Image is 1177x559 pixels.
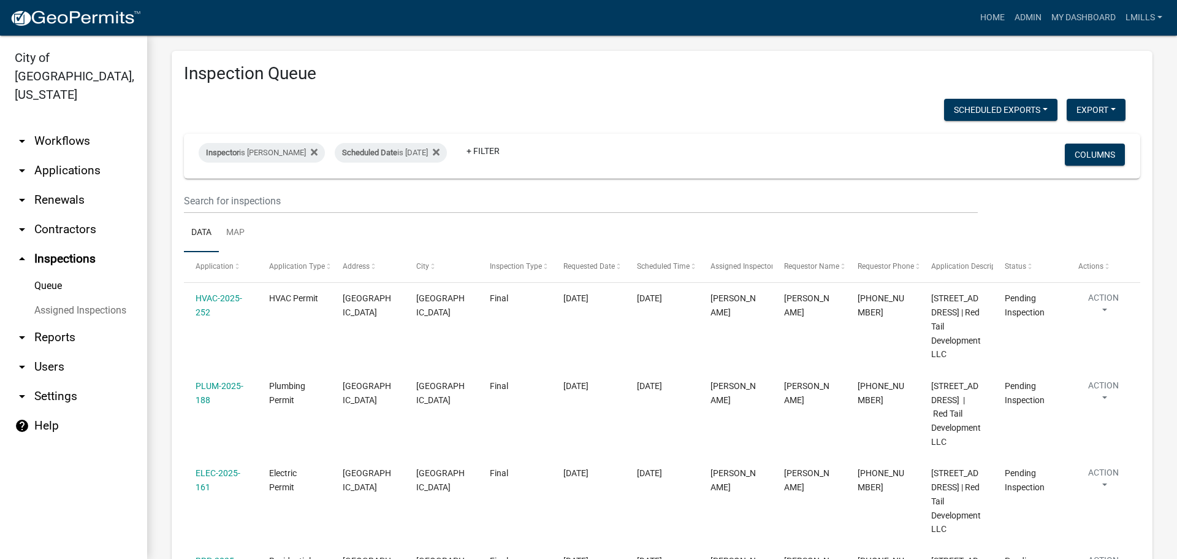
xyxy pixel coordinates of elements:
datatable-header-cell: Status [993,252,1067,282]
span: JEFFERSONVILLE [416,293,465,317]
span: JEFFERSONVILLE [416,468,465,492]
i: arrow_drop_down [15,163,29,178]
span: Final [490,293,508,303]
a: + Filter [457,140,509,162]
datatable-header-cell: Application Description [920,252,993,282]
button: Action [1078,379,1129,410]
span: ADAM [784,468,829,492]
span: Assigned Inspector [710,262,774,271]
i: arrow_drop_down [15,134,29,148]
datatable-header-cell: Assigned Inspector [699,252,772,282]
span: 4355 RED TAIL RIDGE [343,293,391,317]
span: Address [343,262,370,271]
span: Plumbing Permit [269,381,305,405]
h3: Inspection Queue [184,63,1140,84]
span: 4355 RED TAIL RIDGE 4655 Red Tail Ridge | Red Tail Development LLC [931,381,981,447]
a: lmills [1121,6,1167,29]
span: ADAM [784,293,829,317]
datatable-header-cell: Requestor Name [772,252,846,282]
i: arrow_drop_down [15,330,29,345]
span: 09/23/2025 [563,381,588,391]
span: Application Description [931,262,1008,271]
span: Inspection Type [490,262,542,271]
button: Action [1078,466,1129,497]
span: 502-500-7901 [858,293,904,317]
datatable-header-cell: Inspection Type [478,252,552,282]
span: HVAC Permit [269,293,318,303]
a: ELEC-2025-161 [196,468,240,492]
span: Final [490,381,508,391]
span: 09/23/2025 [563,293,588,303]
span: 4355 RED TAIL RIDGE 4655 Red Tail Ridge Lot 239 | Red Tail Development LLC [931,293,981,359]
span: Electric Permit [269,468,297,492]
span: Scheduled Date [342,148,397,157]
a: Home [975,6,1010,29]
a: Map [219,214,252,253]
button: Columns [1065,144,1125,166]
i: arrow_drop_down [15,222,29,237]
a: My Dashboard [1046,6,1121,29]
span: 4355 RED TAIL RIDGE [343,468,391,492]
a: HVAC-2025-252 [196,293,242,317]
span: Application [196,262,234,271]
span: Requestor Phone [858,262,914,271]
span: Final [490,468,508,478]
span: JEFFERSONVILLE [416,381,465,405]
span: Scheduled Time [637,262,690,271]
button: Scheduled Exports [944,99,1057,121]
i: arrow_drop_down [15,360,29,374]
a: Admin [1010,6,1046,29]
datatable-header-cell: City [405,252,478,282]
i: help [15,418,29,433]
i: arrow_drop_down [15,389,29,404]
span: Pending Inspection [1005,468,1045,492]
div: is [PERSON_NAME] [199,143,325,163]
span: Pending Inspection [1005,293,1045,317]
datatable-header-cell: Actions [1067,252,1140,282]
datatable-header-cell: Scheduled Time [625,252,699,282]
datatable-header-cell: Application Type [257,252,331,282]
span: Status [1005,262,1026,271]
span: 09/23/2025 [563,468,588,478]
span: 502-500-7901 [858,468,904,492]
span: Inspector [206,148,239,157]
button: Action [1078,291,1129,322]
span: 502-500-7901 [858,381,904,405]
datatable-header-cell: Address [331,252,405,282]
span: Actions [1078,262,1103,271]
button: Export [1067,99,1126,121]
div: [DATE] [637,379,687,393]
a: Data [184,214,219,253]
span: ADAM [784,381,829,405]
datatable-header-cell: Requestor Phone [846,252,920,282]
i: arrow_drop_up [15,252,29,266]
div: [DATE] [637,291,687,306]
i: arrow_drop_down [15,193,29,207]
span: Jeremy Ramsey [710,293,756,317]
span: Jeremy Ramsey [710,381,756,405]
input: Search for inspections [184,188,978,214]
datatable-header-cell: Application [184,252,257,282]
div: [DATE] [637,466,687,480]
div: is [DATE] [335,143,447,163]
span: Requestor Name [784,262,839,271]
a: PLUM-2025-188 [196,381,243,405]
datatable-header-cell: Requested Date [552,252,625,282]
span: Pending Inspection [1005,381,1045,405]
span: 4355 RED TAIL RIDGE [343,381,391,405]
span: Jeremy Ramsey [710,468,756,492]
span: Requested Date [563,262,615,271]
span: City [416,262,429,271]
span: 4355 RED TAIL RIDGE 4655 Red Tail Ridge, Lot 239 | Red Tail Development LLC [931,468,981,534]
span: Application Type [269,262,325,271]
